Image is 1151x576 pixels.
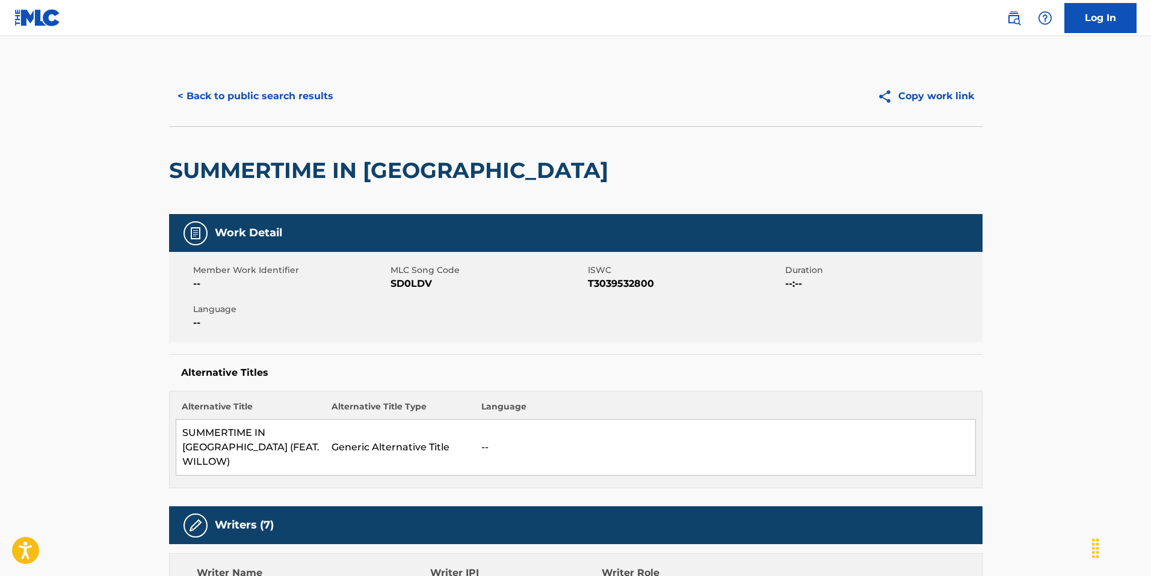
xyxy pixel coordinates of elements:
[176,400,326,420] th: Alternative Title
[588,277,782,291] span: T3039532800
[1091,518,1151,576] iframe: Chat Widget
[215,226,282,240] h5: Work Detail
[169,81,342,111] button: < Back to public search results
[390,264,585,277] span: MLC Song Code
[1007,11,1021,25] img: search
[193,277,387,291] span: --
[169,157,614,184] h2: SUMMERTIME IN [GEOGRAPHIC_DATA]
[877,89,898,104] img: Copy work link
[785,264,980,277] span: Duration
[193,316,387,330] span: --
[181,367,970,379] h5: Alternative Titles
[326,400,475,420] th: Alternative Title Type
[475,420,975,476] td: --
[1064,3,1137,33] a: Log In
[785,277,980,291] span: --:--
[1002,6,1026,30] a: Public Search
[1038,11,1052,25] img: help
[1033,6,1057,30] div: Help
[1086,530,1105,566] div: Drag
[188,518,203,533] img: Writers
[193,303,387,316] span: Language
[475,400,975,420] th: Language
[193,264,387,277] span: Member Work Identifier
[176,420,326,476] td: SUMMERTIME IN [GEOGRAPHIC_DATA] (FEAT. WILLOW)
[588,264,782,277] span: ISWC
[390,277,585,291] span: SD0LDV
[14,9,61,26] img: MLC Logo
[326,420,475,476] td: Generic Alternative Title
[188,226,203,241] img: Work Detail
[869,81,983,111] button: Copy work link
[215,518,274,532] h5: Writers (7)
